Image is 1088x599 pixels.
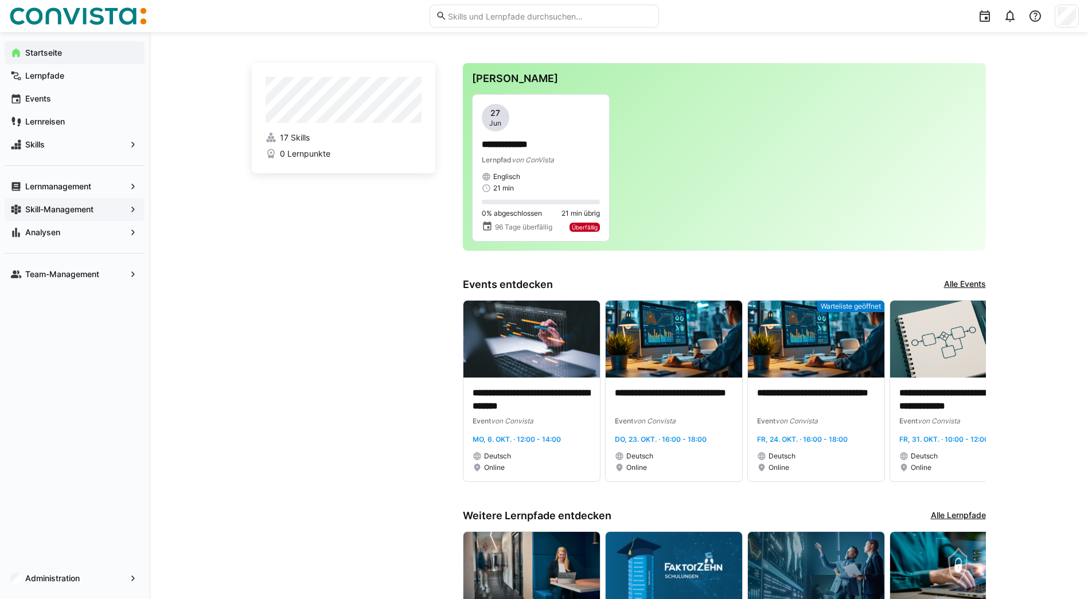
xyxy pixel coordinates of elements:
span: 0% abgeschlossen [482,209,542,218]
img: image [890,301,1027,378]
span: Online [626,463,647,472]
h3: Weitere Lernpfade entdecken [463,509,611,522]
span: Event [899,417,918,425]
span: 21 min [493,184,514,193]
span: Deutsch [484,452,511,461]
span: Englisch [493,172,520,181]
span: Mo, 6. Okt. · 12:00 - 14:00 [473,435,561,444]
img: image [606,301,742,378]
span: 17 Skills [280,132,310,143]
span: von Convista [775,417,818,425]
input: Skills und Lernpfade durchsuchen… [447,11,652,21]
span: Do, 23. Okt. · 16:00 - 18:00 [615,435,707,444]
span: Warteliste geöffnet [821,302,881,311]
span: Fr, 24. Okt. · 16:00 - 18:00 [757,435,848,444]
span: Online [484,463,505,472]
span: 0 Lernpunkte [280,148,330,160]
span: Event [615,417,633,425]
span: Fr, 31. Okt. · 10:00 - 12:00 [899,435,989,444]
a: Alle Lernpfade [931,509,986,522]
span: 21 min übrig [561,209,600,218]
span: Event [757,417,775,425]
span: Deutsch [769,452,795,461]
span: Jun [489,119,501,128]
span: von Convista [633,417,676,425]
span: Online [769,463,789,472]
a: Alle Events [944,278,986,291]
span: 27 [490,107,500,119]
span: von Convista [918,417,960,425]
a: 17 Skills [266,132,422,143]
span: Online [911,463,931,472]
img: image [748,301,884,378]
span: 96 Tage überfällig [495,223,552,232]
span: Deutsch [626,452,653,461]
span: von ConVista [512,155,554,164]
span: Lernpfad [482,155,512,164]
span: Deutsch [911,452,938,461]
img: image [463,301,600,378]
h3: Events entdecken [463,278,553,291]
span: Event [473,417,491,425]
span: Überfällig [572,224,598,231]
h3: [PERSON_NAME] [472,72,977,85]
span: von Convista [491,417,533,425]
